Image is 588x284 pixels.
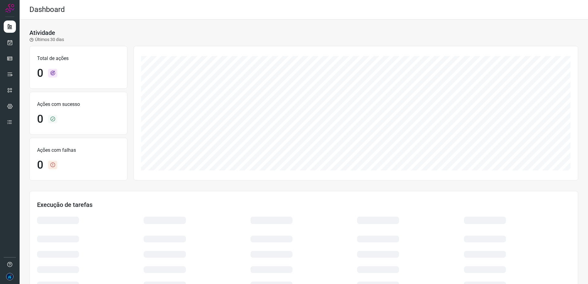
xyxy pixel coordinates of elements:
[37,55,120,62] p: Total de ações
[29,5,65,14] h2: Dashboard
[37,101,120,108] p: Ações com sucesso
[29,36,64,43] p: Últimos 30 dias
[37,67,43,80] h1: 0
[37,113,43,126] h1: 0
[37,201,571,208] h3: Execução de tarefas
[37,147,120,154] p: Ações com falhas
[5,4,14,13] img: Logo
[37,159,43,172] h1: 0
[29,29,55,36] h3: Atividade
[6,273,13,280] img: 610993b183bf89f8f88aaece183d4038.png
